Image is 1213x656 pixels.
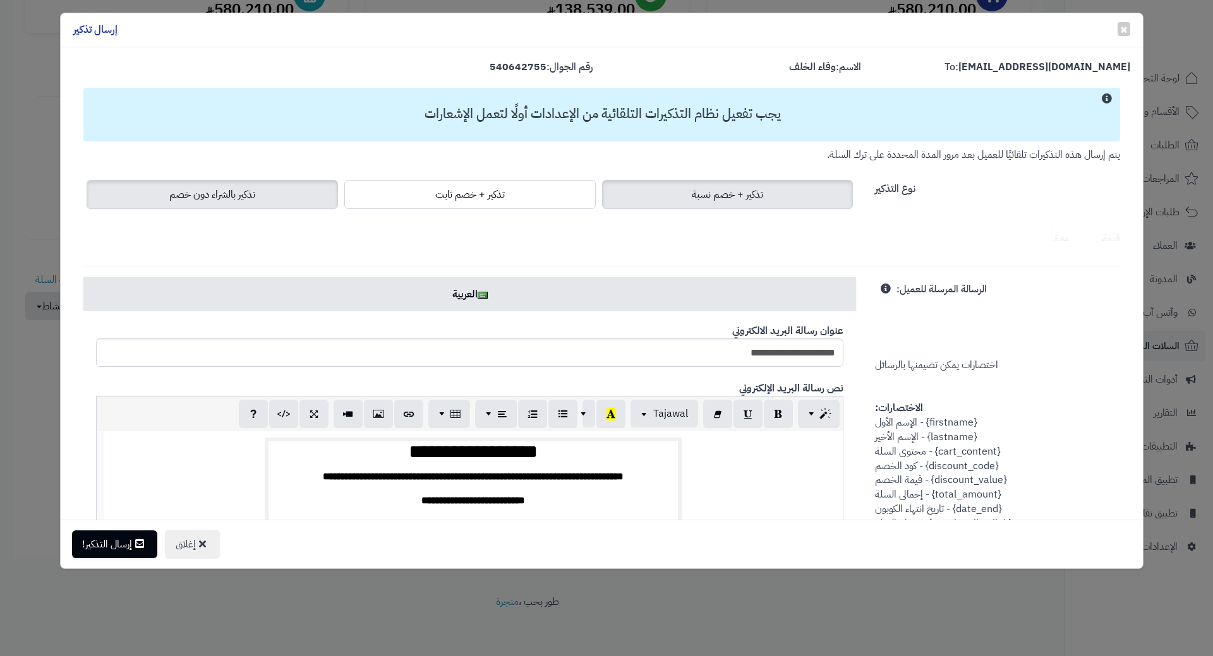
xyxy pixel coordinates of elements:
[490,59,546,75] strong: 540642755
[490,60,593,75] label: رقم الجوال:
[90,107,1115,121] h3: يجب تفعيل نظام التذكيرات التلقائية من الإعدادات أولًا لتعمل الإشعارات
[958,59,1130,75] strong: [EMAIL_ADDRESS][DOMAIN_NAME]
[653,406,688,421] span: Tajawal
[896,277,987,297] label: الرسالة المرسلة للعميل:
[789,59,836,75] strong: وفاء الخلف
[478,292,488,299] img: ar.png
[83,277,856,311] a: العربية
[875,400,923,415] strong: الاختصارات:
[732,323,843,338] b: عنوان رسالة البريد الالكتروني
[944,60,1130,75] label: To:
[73,23,118,37] h4: إرسال تذكير
[789,60,861,75] label: الاسم:
[827,147,1120,162] small: يتم إرسال هذه التذكيرات تلقائيًا للعميل بعد مرور المدة المحددة على ترك السلة.
[739,381,843,396] b: نص رسالة البريد الإلكتروني
[1113,227,1120,261] label: قيمة الخصم
[72,530,157,558] button: إرسال التذكير!
[875,177,915,196] label: نوع التذكير
[169,187,255,202] span: تذكير بالشراء دون خصم
[875,282,1013,545] span: اختصارات يمكن تضيمنها بالرسائل {firstname} - الإسم الأول {lastname} - الإسم الأخير {cart_content}...
[1062,227,1069,275] label: مدة صلاحية الخصم
[435,187,505,202] span: تذكير + خصم ثابت
[1120,20,1128,39] span: ×
[692,187,763,202] span: تذكير + خصم نسبة
[165,530,220,559] button: إغلاق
